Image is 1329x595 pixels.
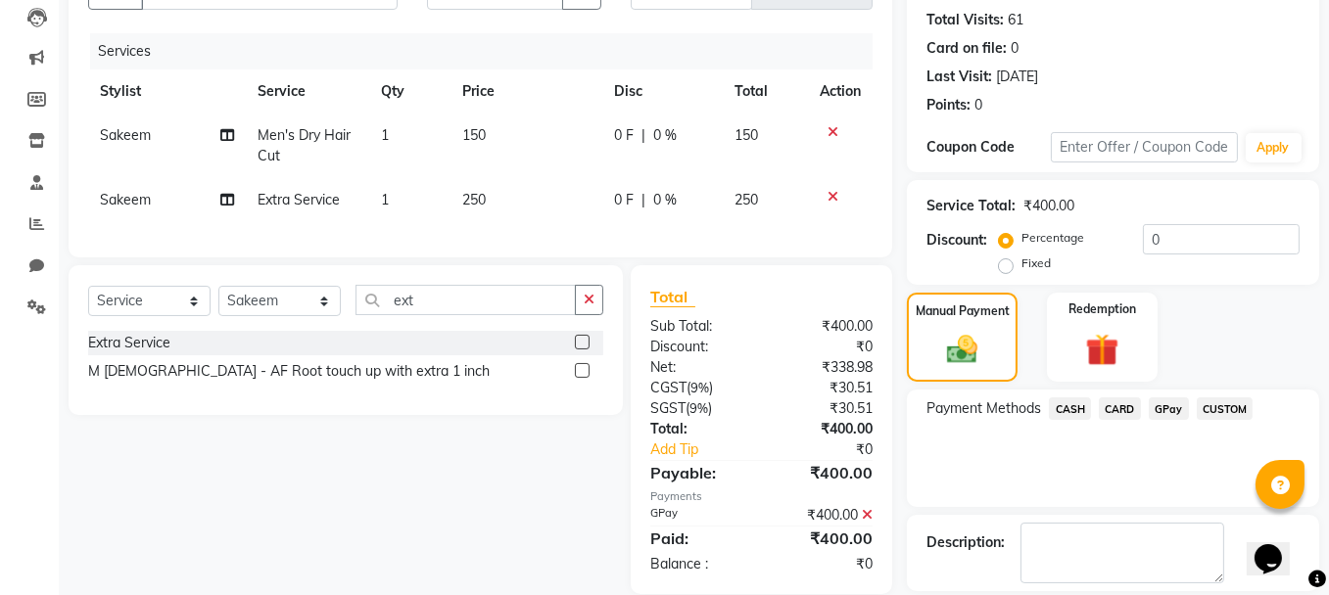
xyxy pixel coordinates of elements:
[926,532,1005,553] div: Description:
[1149,397,1189,420] span: GPay
[762,461,888,484] div: ₹400.00
[650,287,695,307] span: Total
[90,33,887,69] div: Services
[650,488,873,505] div: Payments
[762,316,888,337] div: ₹400.00
[926,10,1004,30] div: Total Visits:
[636,316,762,337] div: Sub Total:
[1068,300,1136,318] label: Redemption
[636,461,762,484] div: Payable:
[690,380,709,395] span: 9%
[926,38,1007,59] div: Card on file:
[636,526,762,550] div: Paid:
[462,126,486,144] span: 150
[650,399,686,417] span: SGST
[926,95,971,115] div: Points:
[1051,132,1237,162] input: Enter Offer / Coupon Code
[1247,517,1309,575] iframe: chat widget
[246,69,369,114] th: Service
[636,378,762,398] div: ( )
[636,439,783,460] a: Add Tip
[356,285,576,315] input: Search or Scan
[916,302,1010,320] label: Manual Payment
[1099,397,1141,420] span: CARD
[654,125,678,146] span: 0 %
[642,125,646,146] span: |
[689,400,708,416] span: 9%
[88,361,490,382] div: M [DEMOGRAPHIC_DATA] - AF Root touch up with extra 1 inch
[381,126,389,144] span: 1
[996,67,1038,87] div: [DATE]
[762,419,888,439] div: ₹400.00
[636,357,762,378] div: Net:
[937,332,987,368] img: _cash.svg
[1075,330,1128,371] img: _gift.svg
[926,230,987,251] div: Discount:
[762,337,888,357] div: ₹0
[1246,133,1302,162] button: Apply
[636,398,762,419] div: ( )
[100,126,151,144] span: Sakeem
[451,69,602,114] th: Price
[926,398,1041,419] span: Payment Methods
[1049,397,1091,420] span: CASH
[762,505,888,526] div: ₹400.00
[369,69,451,114] th: Qty
[636,505,762,526] div: GPay
[736,191,759,208] span: 250
[1011,38,1019,59] div: 0
[615,190,635,210] span: 0 F
[654,190,678,210] span: 0 %
[1021,254,1051,272] label: Fixed
[926,137,1051,158] div: Coupon Code
[642,190,646,210] span: |
[636,419,762,439] div: Total:
[808,69,873,114] th: Action
[615,125,635,146] span: 0 F
[88,333,170,353] div: Extra Service
[762,357,888,378] div: ₹338.98
[762,398,888,419] div: ₹30.51
[462,191,486,208] span: 250
[258,126,351,164] span: Men's Dry Hair Cut
[100,191,151,208] span: Sakeem
[1197,397,1254,420] span: CUSTOM
[650,379,687,396] span: CGST
[724,69,809,114] th: Total
[1021,229,1084,247] label: Percentage
[88,69,246,114] th: Stylist
[762,526,888,550] div: ₹400.00
[926,67,992,87] div: Last Visit:
[783,439,887,460] div: ₹0
[636,337,762,357] div: Discount:
[603,69,724,114] th: Disc
[1023,196,1074,216] div: ₹400.00
[636,554,762,574] div: Balance :
[1008,10,1023,30] div: 61
[974,95,982,115] div: 0
[736,126,759,144] span: 150
[762,554,888,574] div: ₹0
[762,378,888,398] div: ₹30.51
[926,196,1016,216] div: Service Total:
[381,191,389,208] span: 1
[258,191,340,208] span: Extra Service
